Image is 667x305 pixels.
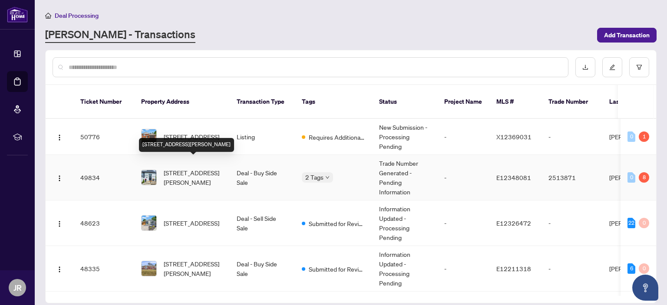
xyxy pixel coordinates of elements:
td: Deal - Buy Side Sale [230,155,295,200]
div: [STREET_ADDRESS][PERSON_NAME] [139,138,234,152]
td: 48623 [73,200,134,246]
div: 0 [639,218,649,228]
span: download [582,64,588,70]
td: - [542,246,602,292]
th: Property Address [134,85,230,119]
td: 2513871 [542,155,602,200]
button: edit [602,57,622,77]
th: Ticket Number [73,85,134,119]
button: Logo [53,130,66,144]
button: Add Transaction [597,28,657,43]
th: Trade Number [542,85,602,119]
td: 48335 [73,246,134,292]
th: Status [372,85,437,119]
td: 49834 [73,155,134,200]
img: Logo [56,175,63,182]
button: Logo [53,171,66,184]
img: Logo [56,266,63,273]
div: 0 [627,131,635,142]
span: [STREET_ADDRESS][PERSON_NAME] [164,168,223,187]
button: Open asap [632,275,658,301]
div: 1 [639,131,649,142]
div: 6 [627,263,635,274]
div: 0 [639,263,649,274]
td: Information Updated - Processing Pending [372,200,437,246]
td: Deal - Buy Side Sale [230,246,295,292]
span: [STREET_ADDRESS] [164,132,219,141]
button: Logo [53,262,66,275]
td: Listing [230,119,295,155]
td: Deal - Sell Side Sale [230,200,295,246]
span: JR [13,282,22,294]
img: thumbnail-img [142,129,156,144]
td: - [542,119,602,155]
div: 22 [627,218,635,228]
td: Trade Number Generated - Pending Information [372,155,437,200]
span: Submitted for Review [309,219,365,228]
button: download [575,57,595,77]
div: 0 [627,172,635,183]
span: [STREET_ADDRESS] [164,218,219,228]
td: 50776 [73,119,134,155]
td: - [437,119,489,155]
div: 8 [639,172,649,183]
span: edit [609,64,615,70]
img: thumbnail-img [142,170,156,185]
button: Logo [53,216,66,230]
td: - [542,200,602,246]
th: Tags [295,85,372,119]
span: E12211318 [496,265,531,272]
span: filter [636,64,642,70]
img: Logo [56,134,63,141]
span: Requires Additional Docs [309,132,365,142]
img: Logo [56,220,63,227]
span: down [325,175,330,180]
span: E12326472 [496,219,531,227]
span: Add Transaction [604,28,650,42]
td: New Submission - Processing Pending [372,119,437,155]
a: [PERSON_NAME] - Transactions [45,27,195,43]
td: Information Updated - Processing Pending [372,246,437,292]
td: - [437,200,489,246]
span: Submitted for Review [309,264,365,274]
th: MLS # [489,85,542,119]
span: [STREET_ADDRESS][PERSON_NAME] [164,259,223,278]
span: E12348081 [496,174,531,181]
th: Project Name [437,85,489,119]
td: - [437,246,489,292]
td: - [437,155,489,200]
img: thumbnail-img [142,261,156,276]
button: filter [629,57,649,77]
span: 2 Tags [305,172,324,182]
span: home [45,13,51,19]
span: Deal Processing [55,12,99,20]
img: logo [7,7,28,23]
span: X12369031 [496,133,532,141]
th: Transaction Type [230,85,295,119]
img: thumbnail-img [142,216,156,230]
